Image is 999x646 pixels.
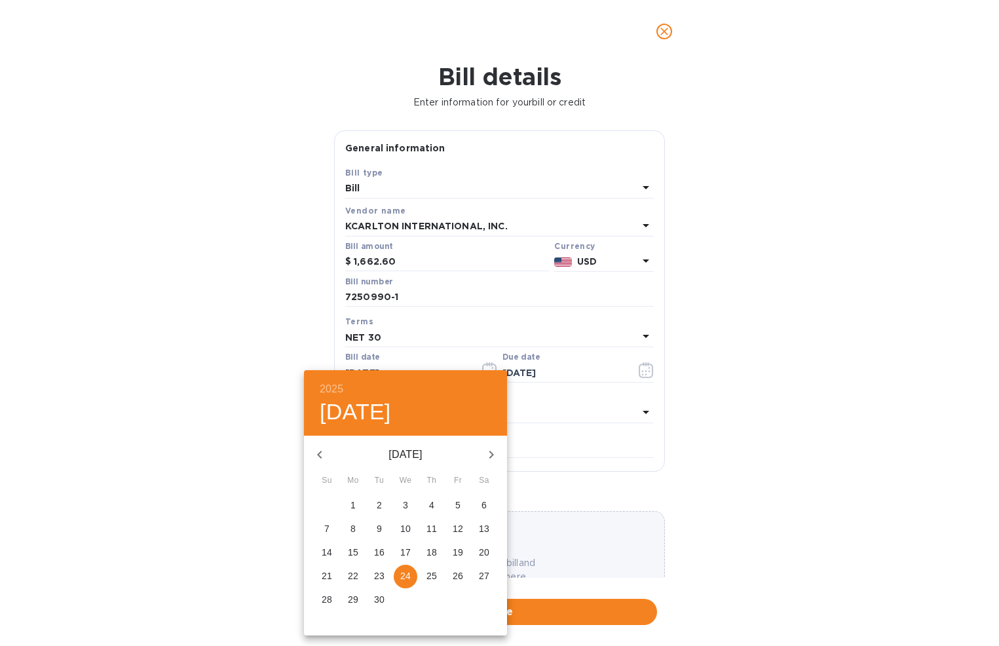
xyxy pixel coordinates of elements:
p: 22 [348,569,358,582]
button: 24 [394,565,417,588]
p: 30 [374,593,385,606]
p: 29 [348,593,358,606]
button: 5 [446,494,470,518]
button: 3 [394,494,417,518]
button: 2 [368,494,391,518]
button: 6 [472,494,496,518]
button: 23 [368,565,391,588]
button: 2025 [320,380,343,398]
span: Tu [368,474,391,487]
p: 19 [453,546,463,559]
p: 7 [324,522,330,535]
p: 11 [426,522,437,535]
button: 9 [368,518,391,541]
p: 4 [429,499,434,512]
button: 22 [341,565,365,588]
button: 14 [315,541,339,565]
button: 29 [341,588,365,612]
button: 1 [341,494,365,518]
button: 21 [315,565,339,588]
button: 15 [341,541,365,565]
p: 28 [322,593,332,606]
button: 19 [446,541,470,565]
p: 2 [377,499,382,512]
button: 18 [420,541,443,565]
p: 20 [479,546,489,559]
button: 4 [420,494,443,518]
span: Mo [341,474,365,487]
span: Su [315,474,339,487]
button: [DATE] [320,398,391,426]
button: 26 [446,565,470,588]
p: [DATE] [335,447,476,463]
p: 21 [322,569,332,582]
p: 17 [400,546,411,559]
p: 5 [455,499,461,512]
p: 24 [400,569,411,582]
button: 11 [420,518,443,541]
button: 13 [472,518,496,541]
button: 16 [368,541,391,565]
p: 10 [400,522,411,535]
button: 27 [472,565,496,588]
p: 18 [426,546,437,559]
button: 8 [341,518,365,541]
p: 9 [377,522,382,535]
button: 28 [315,588,339,612]
button: 25 [420,565,443,588]
p: 27 [479,569,489,582]
p: 8 [350,522,356,535]
button: 30 [368,588,391,612]
p: 14 [322,546,332,559]
span: Sa [472,474,496,487]
p: 3 [403,499,408,512]
button: 17 [394,541,417,565]
p: 1 [350,499,356,512]
p: 15 [348,546,358,559]
p: 26 [453,569,463,582]
span: We [394,474,417,487]
button: 7 [315,518,339,541]
p: 6 [481,499,487,512]
button: 12 [446,518,470,541]
span: Th [420,474,443,487]
button: 10 [394,518,417,541]
button: 20 [472,541,496,565]
p: 25 [426,569,437,582]
span: Fr [446,474,470,487]
p: 16 [374,546,385,559]
p: 13 [479,522,489,535]
p: 23 [374,569,385,582]
p: 12 [453,522,463,535]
